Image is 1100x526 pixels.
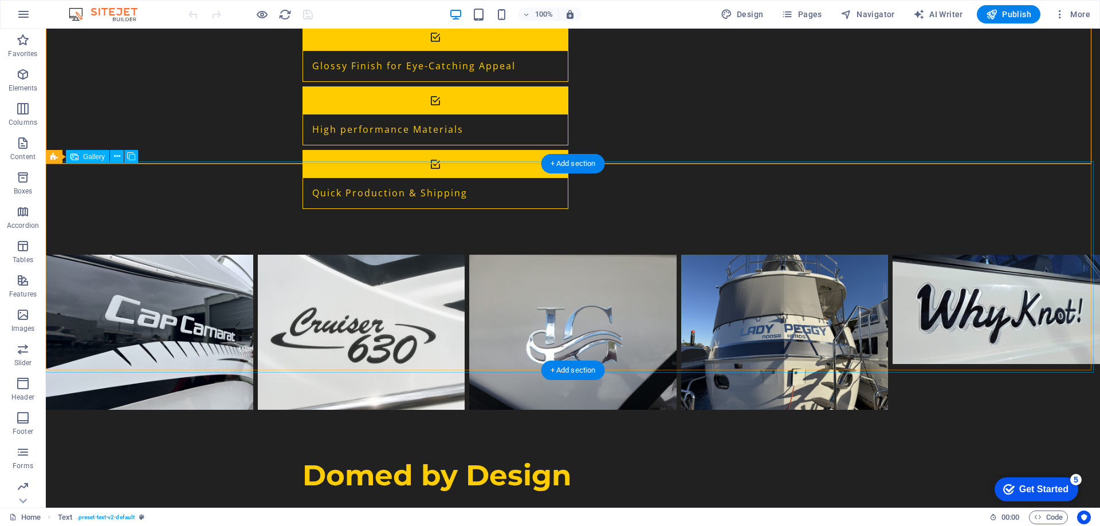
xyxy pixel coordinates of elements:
[781,9,822,20] span: Pages
[34,13,83,23] div: Get Started
[9,118,37,127] p: Columns
[541,154,605,173] div: + Add section
[278,8,292,21] i: Reload page
[518,7,559,21] button: 100%
[913,9,963,20] span: AI Writer
[1054,9,1090,20] span: More
[1001,511,1019,524] span: 00 00
[13,427,33,436] p: Footer
[777,5,826,23] button: Pages
[1029,511,1068,524] button: Code
[11,324,35,333] p: Images
[565,9,575,19] i: On resize automatically adjust zoom level to fit chosen device.
[986,9,1031,20] span: Publish
[909,5,968,23] button: AI Writer
[85,2,96,14] div: 5
[716,5,768,23] div: Design (Ctrl+Alt+Y)
[9,290,37,299] p: Features
[9,84,38,93] p: Elements
[77,511,135,524] span: . preset-text-v2-default
[9,6,93,30] div: Get Started 5 items remaining, 0% complete
[7,221,39,230] p: Accordion
[58,511,145,524] nav: breadcrumb
[977,5,1040,23] button: Publish
[836,5,899,23] button: Navigator
[139,514,144,520] i: This element is a customizable preset
[66,7,152,21] img: Editor Logo
[716,5,768,23] button: Design
[9,511,41,524] a: Click to cancel selection. Double-click to open Pages
[13,461,33,470] p: Forms
[11,393,34,402] p: Header
[278,7,292,21] button: reload
[1077,511,1091,524] button: Usercentrics
[14,187,33,196] p: Boxes
[13,255,33,264] p: Tables
[721,9,764,20] span: Design
[1034,511,1063,524] span: Code
[58,511,72,524] span: Click to select. Double-click to edit
[840,9,895,20] span: Navigator
[989,511,1020,524] h6: Session time
[255,7,269,21] button: Click here to leave preview mode and continue editing
[14,358,32,367] p: Slider
[1009,513,1011,521] span: :
[535,7,553,21] h6: 100%
[8,49,37,58] p: Favorites
[1050,5,1095,23] button: More
[541,361,605,380] div: + Add section
[10,152,36,161] p: Content
[83,153,105,160] span: Gallery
